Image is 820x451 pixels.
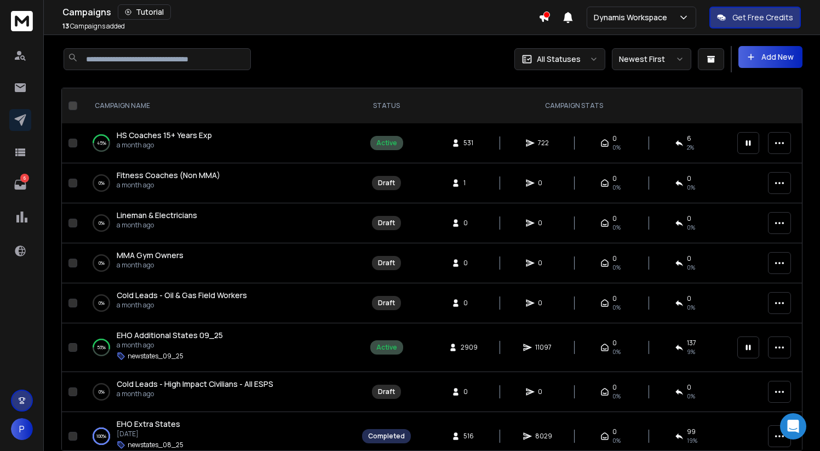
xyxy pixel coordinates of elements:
[117,390,273,398] p: a month ago
[117,181,220,190] p: a month ago
[612,303,621,312] span: 0%
[612,436,621,445] span: 0%
[687,392,695,401] span: 0%
[20,174,29,182] p: 6
[62,4,538,20] div: Campaigns
[612,223,621,232] span: 0%
[535,343,552,352] span: 11097
[463,219,474,227] span: 0
[117,261,184,270] p: a month ago
[687,174,691,183] span: 0
[687,436,697,445] span: 19 %
[612,214,617,223] span: 0
[612,183,621,192] span: 0%
[117,250,184,260] span: MMA Gym Owners
[99,218,105,229] p: 0 %
[11,418,33,440] button: P
[99,258,105,269] p: 0 %
[463,299,474,307] span: 0
[368,432,405,441] div: Completed
[687,347,695,356] span: 9 %
[97,138,106,149] p: 45 %
[687,383,691,392] span: 0
[82,203,355,243] td: 0%Lineman & Electriciansa month ago
[99,178,105,189] p: 0 %
[612,143,621,152] span: 0%
[612,134,617,143] span: 0
[687,427,696,436] span: 99
[99,298,105,309] p: 0 %
[463,179,474,187] span: 1
[82,123,355,163] td: 45%HS Coaches 15+ Years Expa month ago
[117,130,212,140] span: HS Coaches 15+ Years Exp
[687,263,695,272] span: 0%
[378,259,395,267] div: Draft
[463,259,474,267] span: 0
[97,342,106,353] p: 53 %
[117,341,223,350] p: a month ago
[96,431,106,442] p: 100 %
[687,294,691,303] span: 0
[376,139,397,147] div: Active
[538,139,549,147] span: 722
[687,214,691,223] span: 0
[117,290,247,300] span: Cold Leads - Oil & Gas Field Workers
[117,330,223,341] a: EHO Additional States 09_25
[612,339,617,347] span: 0
[117,141,212,150] p: a month ago
[117,430,184,438] p: [DATE]
[117,170,220,180] span: Fitness Coaches (Non MMA)
[117,210,197,220] span: Lineman & Electricians
[463,139,474,147] span: 531
[538,219,549,227] span: 0
[376,343,397,352] div: Active
[378,299,395,307] div: Draft
[117,301,247,310] p: a month ago
[687,303,695,312] span: 0%
[117,379,273,390] a: Cold Leads - High Impact Civilians - All ESPS
[117,210,197,221] a: Lineman & Electricians
[82,372,355,412] td: 0%Cold Leads - High Impact Civilians - All ESPSa month ago
[594,12,672,23] p: Dynamis Workspace
[538,299,549,307] span: 0
[732,12,793,23] p: Get Free Credits
[117,330,223,340] span: EHO Additional States 09_25
[355,88,417,124] th: STATUS
[82,163,355,203] td: 0%Fitness Coaches (Non MMA)a month ago
[82,323,355,372] td: 53%EHO Additional States 09_25a month agonewstates_09_25
[612,174,617,183] span: 0
[612,294,617,303] span: 0
[378,387,395,396] div: Draft
[378,179,395,187] div: Draft
[82,283,355,323] td: 0%Cold Leads - Oil & Gas Field Workersa month ago
[378,219,395,227] div: Draft
[537,54,581,65] p: All Statuses
[612,347,621,356] span: 0%
[612,254,617,263] span: 0
[535,432,552,441] span: 8029
[612,263,621,272] span: 0%
[417,88,731,124] th: CAMPAIGN STATS
[118,4,171,20] button: Tutorial
[62,22,125,31] p: Campaigns added
[463,387,474,396] span: 0
[538,387,549,396] span: 0
[687,143,694,152] span: 2 %
[128,352,184,361] p: newstates_09_25
[612,427,617,436] span: 0
[117,290,247,301] a: Cold Leads - Oil & Gas Field Workers
[62,21,69,31] span: 13
[117,170,220,181] a: Fitness Coaches (Non MMA)
[780,413,806,439] div: Open Intercom Messenger
[463,432,474,441] span: 516
[117,221,197,230] p: a month ago
[99,386,105,397] p: 0 %
[612,48,691,70] button: Newest First
[461,343,478,352] span: 2909
[612,392,621,401] span: 0%
[738,46,802,68] button: Add New
[612,383,617,392] span: 0
[538,259,549,267] span: 0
